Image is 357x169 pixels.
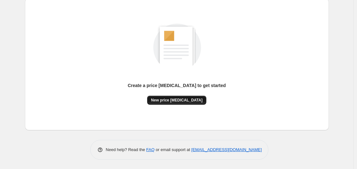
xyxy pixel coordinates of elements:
[106,147,147,152] span: Need help? Read the
[128,82,226,89] p: Create a price [MEDICAL_DATA] to get started
[147,96,206,105] button: New price [MEDICAL_DATA]
[155,147,191,152] span: or email support at
[146,147,155,152] a: FAQ
[151,98,202,103] span: New price [MEDICAL_DATA]
[191,147,262,152] a: [EMAIL_ADDRESS][DOMAIN_NAME]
